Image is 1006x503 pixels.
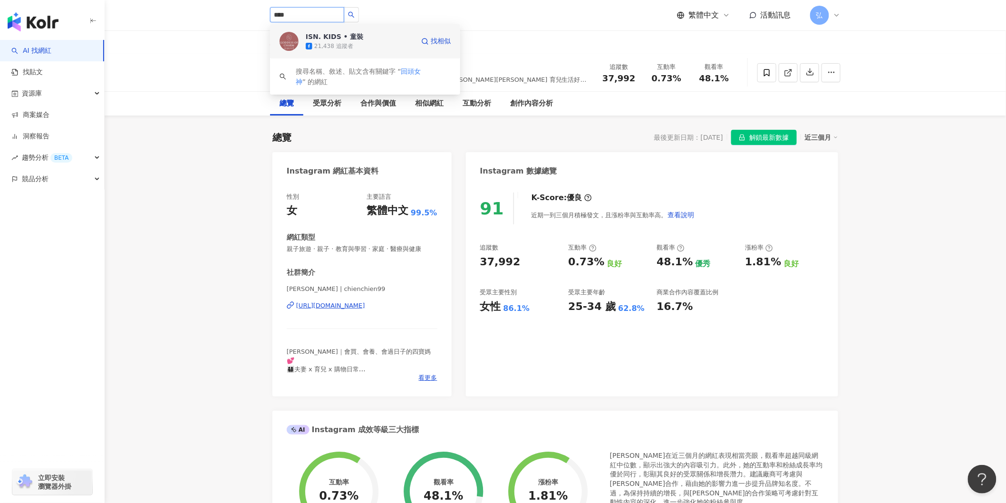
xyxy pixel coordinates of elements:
[538,478,558,486] div: 漲粉率
[11,46,51,56] a: searchAI 找網紅
[15,474,34,490] img: chrome extension
[668,211,695,219] span: 查看說明
[287,301,437,310] a: [URL][DOMAIN_NAME]
[280,98,294,109] div: 總覽
[296,66,451,87] div: 搜尋名稱、敘述、貼文含有關鍵字 “ ” 的網紅
[348,11,355,18] span: search
[287,348,431,442] span: [PERSON_NAME]｜會買、會養、會過日子的四寶媽💕 👨‍👩‍👧‍👦夫妻 x 育兒 x 購物日常 📚陪伴孩子成長的路上，保有媽媽自己的快樂 🛍️獨家團購優惠點這👇🏻讓生活省時省力更有趣 ....
[329,478,349,486] div: 互動率
[688,10,719,20] span: 繁體中文
[567,193,582,203] div: 優良
[696,62,732,72] div: 觀看率
[287,166,379,176] div: Instagram 網紅基本資料
[11,110,49,120] a: 商案媒合
[287,193,299,201] div: 性別
[424,490,463,503] div: 48.1%
[12,469,92,495] a: chrome extension立即安裝 瀏覽器外掛
[22,83,42,104] span: 資源庫
[510,98,553,109] div: 創作內容分析
[648,62,685,72] div: 互動率
[287,203,297,218] div: 女
[816,10,823,20] span: 弘
[421,32,451,51] a: 找相似
[319,490,358,503] div: 0.73%
[22,147,72,168] span: 趨勢分析
[532,193,592,203] div: K-Score :
[601,62,637,72] div: 追蹤數
[287,245,437,253] span: 親子旅遊 · 親子 · 教育與學習 · 家庭 · 醫療與健康
[745,243,773,252] div: 漲粉率
[280,73,286,80] span: search
[360,98,396,109] div: 合作與價值
[11,132,49,141] a: 洞察報告
[463,98,491,109] div: 互動分析
[415,98,444,109] div: 相似網紅
[480,199,504,218] div: 91
[287,268,315,278] div: 社群簡介
[667,205,695,224] button: 查看說明
[968,465,996,493] iframe: Help Scout Beacon - Open
[280,32,299,51] img: KOL Avatar
[287,425,310,435] div: AI
[11,155,18,161] span: rise
[431,37,451,46] span: 找相似
[11,68,43,77] a: 找貼文
[434,478,454,486] div: 觀看率
[38,474,71,491] span: 立即安裝 瀏覽器外掛
[287,425,419,435] div: Instagram 成效等級三大指標
[568,288,605,297] div: 受眾主要年齡
[568,243,596,252] div: 互動率
[654,134,723,141] div: 最後更新日期：[DATE]
[314,42,353,50] div: 21,438 追蹤者
[696,259,711,269] div: 優秀
[745,255,781,270] div: 1.81%
[503,303,530,314] div: 86.1%
[652,74,681,83] span: 0.73%
[50,153,72,163] div: BETA
[761,10,791,19] span: 活動訊息
[306,32,364,41] div: ISN. KIDS • 童裝
[367,193,391,201] div: 主要語言
[22,168,48,190] span: 競品分析
[480,300,501,314] div: 女性
[419,374,437,382] span: 看更多
[602,73,635,83] span: 37,992
[657,243,685,252] div: 觀看率
[287,232,315,242] div: 網紅類型
[619,303,645,314] div: 62.8%
[480,166,557,176] div: Instagram 數據總覽
[272,131,291,144] div: 總覽
[749,130,789,145] span: 解鎖最新數據
[699,74,729,83] span: 48.1%
[287,285,437,293] span: [PERSON_NAME] | chienchien99
[528,490,568,503] div: 1.81%
[480,255,521,270] div: 37,992
[607,259,622,269] div: 良好
[480,243,499,252] div: 追蹤數
[367,203,408,218] div: 繁體中文
[657,288,718,297] div: 商業合作內容覆蓋比例
[568,255,604,270] div: 0.73%
[784,259,799,269] div: 良好
[8,12,58,31] img: logo
[313,98,341,109] div: 受眾分析
[411,208,437,218] span: 99.5%
[731,130,797,145] button: 解鎖最新數據
[296,301,365,310] div: [URL][DOMAIN_NAME]
[657,255,693,270] div: 48.1%
[532,205,695,224] div: 近期一到三個月積極發文，且漲粉率與互動率高。
[568,300,616,314] div: 25-34 歲
[739,134,745,141] span: lock
[657,300,693,314] div: 16.7%
[805,131,838,144] div: 近三個月
[480,288,517,297] div: 受眾主要性別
